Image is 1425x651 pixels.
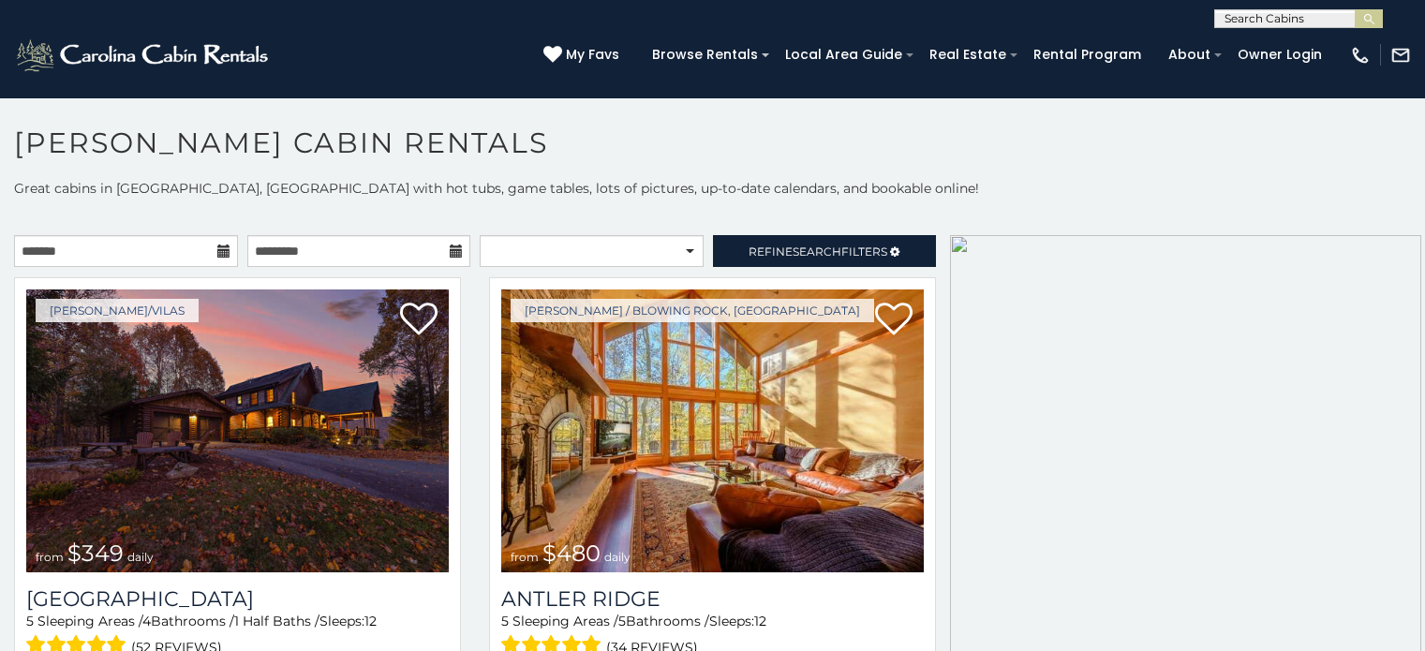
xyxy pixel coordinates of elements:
[511,299,874,322] a: [PERSON_NAME] / Blowing Rock, [GEOGRAPHIC_DATA]
[1350,45,1371,66] img: phone-regular-white.png
[920,40,1016,69] a: Real Estate
[14,37,274,74] img: White-1-2.png
[776,40,912,69] a: Local Area Guide
[754,613,766,629] span: 12
[26,586,449,612] h3: Diamond Creek Lodge
[713,235,937,267] a: RefineSearchFilters
[26,586,449,612] a: [GEOGRAPHIC_DATA]
[364,613,377,629] span: 12
[1228,40,1331,69] a: Owner Login
[501,613,509,629] span: 5
[36,550,64,564] span: from
[1390,45,1411,66] img: mail-regular-white.png
[400,301,438,340] a: Add to favorites
[793,244,841,259] span: Search
[1024,40,1150,69] a: Rental Program
[542,540,601,567] span: $480
[36,299,199,322] a: [PERSON_NAME]/Vilas
[501,289,924,572] a: Antler Ridge from $480 daily
[618,613,626,629] span: 5
[127,550,154,564] span: daily
[26,289,449,572] a: Diamond Creek Lodge from $349 daily
[67,540,124,567] span: $349
[875,301,913,340] a: Add to favorites
[234,613,319,629] span: 1 Half Baths /
[26,613,34,629] span: 5
[1159,40,1220,69] a: About
[501,586,924,612] a: Antler Ridge
[511,550,539,564] span: from
[604,550,631,564] span: daily
[26,289,449,572] img: Diamond Creek Lodge
[501,289,924,572] img: Antler Ridge
[749,244,887,259] span: Refine Filters
[142,613,151,629] span: 4
[643,40,767,69] a: Browse Rentals
[543,45,624,66] a: My Favs
[566,45,619,65] span: My Favs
